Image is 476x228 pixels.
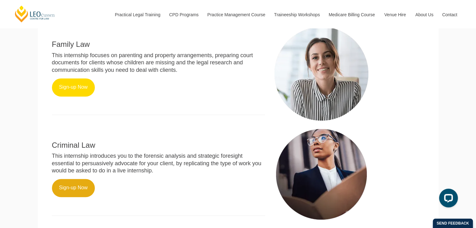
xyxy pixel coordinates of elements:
a: About Us [411,1,438,28]
a: Practice Management Course [203,1,269,28]
a: [PERSON_NAME] Centre for Law [14,5,56,23]
p: This internship focuses on parenting and property arrangements, preparing court documents for cli... [52,52,265,74]
a: Contact [438,1,462,28]
h2: Criminal Law [52,141,265,149]
iframe: LiveChat chat widget [434,186,460,212]
a: Medicare Billing Course [324,1,380,28]
a: Traineeship Workshops [269,1,324,28]
p: This internship introduces you to the forensic analysis and strategic foresight essential to pers... [52,152,265,174]
a: CPD Programs [164,1,202,28]
a: Sign-up Now [52,78,95,97]
a: Venue Hire [380,1,411,28]
a: Practical Legal Training [110,1,165,28]
h2: Family Law [52,40,265,48]
a: Sign-up Now [52,179,95,197]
